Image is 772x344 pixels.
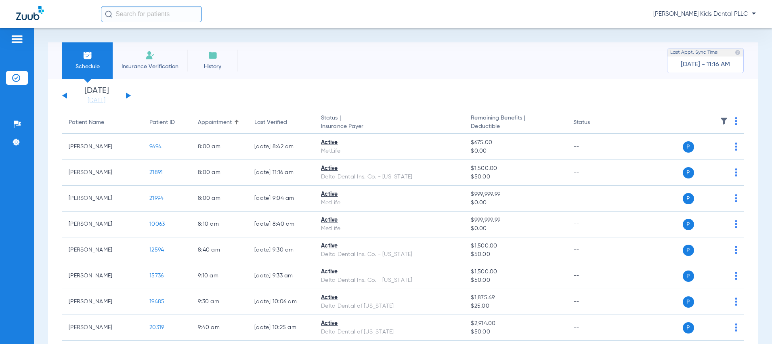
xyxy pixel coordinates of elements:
[105,10,112,18] img: Search Icon
[735,194,737,202] img: group-dot-blue.svg
[567,212,621,237] td: --
[735,168,737,176] img: group-dot-blue.svg
[471,173,560,181] span: $50.00
[567,134,621,160] td: --
[198,118,232,127] div: Appointment
[670,48,719,57] span: Last Appt. Sync Time:
[248,160,315,186] td: [DATE] 11:16 AM
[248,186,315,212] td: [DATE] 9:04 AM
[191,315,248,341] td: 9:40 AM
[683,271,694,282] span: P
[471,250,560,259] span: $50.00
[471,302,560,310] span: $25.00
[68,63,107,71] span: Schedule
[567,315,621,341] td: --
[471,224,560,233] span: $0.00
[471,138,560,147] span: $675.00
[72,87,121,105] li: [DATE]
[62,263,143,289] td: [PERSON_NAME]
[62,134,143,160] td: [PERSON_NAME]
[149,273,164,279] span: 15736
[683,141,694,153] span: P
[321,242,458,250] div: Active
[720,117,728,125] img: filter.svg
[681,61,730,69] span: [DATE] - 11:16 AM
[16,6,44,20] img: Zuub Logo
[321,294,458,302] div: Active
[321,216,458,224] div: Active
[567,186,621,212] td: --
[149,247,164,253] span: 12594
[735,298,737,306] img: group-dot-blue.svg
[735,220,737,228] img: group-dot-blue.svg
[567,160,621,186] td: --
[62,160,143,186] td: [PERSON_NAME]
[321,319,458,328] div: Active
[62,315,143,341] td: [PERSON_NAME]
[683,167,694,178] span: P
[248,134,315,160] td: [DATE] 8:42 AM
[321,276,458,285] div: Delta Dental Ins. Co. - [US_STATE]
[471,122,560,131] span: Deductible
[471,276,560,285] span: $50.00
[248,263,315,289] td: [DATE] 9:33 AM
[149,325,164,330] span: 20319
[321,190,458,199] div: Active
[653,10,756,18] span: [PERSON_NAME] Kids Dental PLLC
[101,6,202,22] input: Search for patients
[62,186,143,212] td: [PERSON_NAME]
[471,164,560,173] span: $1,500.00
[471,199,560,207] span: $0.00
[735,50,741,55] img: last sync help info
[683,193,694,204] span: P
[567,111,621,134] th: Status
[149,118,185,127] div: Patient ID
[683,322,694,334] span: P
[149,144,162,149] span: 9694
[191,263,248,289] td: 9:10 AM
[321,302,458,310] div: Delta Dental of [US_STATE]
[321,268,458,276] div: Active
[567,263,621,289] td: --
[119,63,181,71] span: Insurance Verification
[321,328,458,336] div: Delta Dental of [US_STATE]
[149,118,175,127] div: Patient ID
[471,147,560,155] span: $0.00
[149,195,164,201] span: 21994
[149,299,164,304] span: 19485
[191,186,248,212] td: 8:00 AM
[735,246,737,254] img: group-dot-blue.svg
[149,221,165,227] span: 10063
[248,315,315,341] td: [DATE] 10:25 AM
[321,122,458,131] span: Insurance Payer
[191,134,248,160] td: 8:00 AM
[254,118,287,127] div: Last Verified
[248,212,315,237] td: [DATE] 8:40 AM
[735,117,737,125] img: group-dot-blue.svg
[62,289,143,315] td: [PERSON_NAME]
[191,212,248,237] td: 8:10 AM
[62,237,143,263] td: [PERSON_NAME]
[321,173,458,181] div: Delta Dental Ins. Co. - [US_STATE]
[735,272,737,280] img: group-dot-blue.svg
[683,296,694,308] span: P
[471,319,560,328] span: $2,914.00
[321,224,458,233] div: MetLife
[321,138,458,147] div: Active
[471,216,560,224] span: $999,999.99
[735,143,737,151] img: group-dot-blue.svg
[69,118,104,127] div: Patient Name
[464,111,566,134] th: Remaining Benefits |
[471,328,560,336] span: $50.00
[62,212,143,237] td: [PERSON_NAME]
[471,268,560,276] span: $1,500.00
[683,245,694,256] span: P
[72,96,121,105] a: [DATE]
[193,63,232,71] span: History
[567,289,621,315] td: --
[145,50,155,60] img: Manual Insurance Verification
[10,34,23,44] img: hamburger-icon
[471,190,560,199] span: $999,999.99
[69,118,136,127] div: Patient Name
[471,294,560,302] span: $1,875.49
